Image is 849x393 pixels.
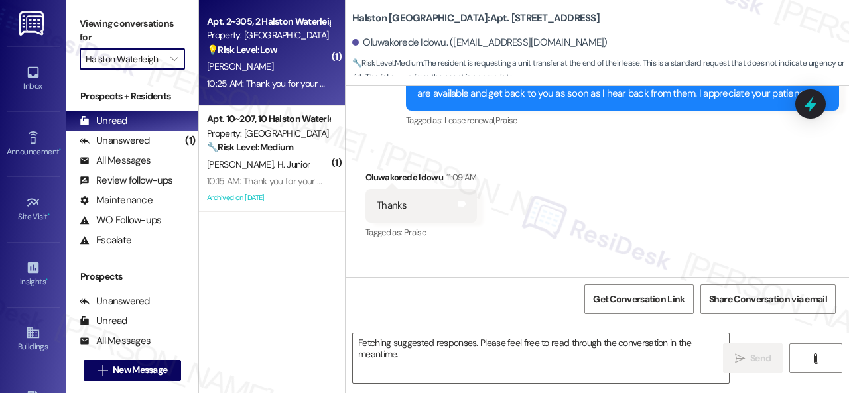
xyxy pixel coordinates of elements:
div: Oluwakorede Idowu. ([EMAIL_ADDRESS][DOMAIN_NAME]) [352,36,608,50]
strong: 💡 Risk Level: Low [207,44,277,56]
strong: 🔧 Risk Level: Medium [207,141,293,153]
div: Unread [80,314,127,328]
span: [PERSON_NAME] [207,60,273,72]
span: Send [750,351,771,365]
div: Tagged as: [365,223,477,242]
div: Unread [80,114,127,128]
span: [PERSON_NAME] [207,158,277,170]
b: Halston [GEOGRAPHIC_DATA]: Apt. [STREET_ADDRESS] [352,11,600,25]
input: All communities [86,48,164,70]
span: • [59,145,61,154]
div: Oluwakorede Idowu [365,170,477,189]
div: Review follow-ups [80,174,172,188]
div: Prospects + Residents [66,89,198,103]
div: Property: [GEOGRAPHIC_DATA] [207,127,330,140]
div: Property: [GEOGRAPHIC_DATA] [207,28,330,42]
i:  [735,353,745,364]
span: H. Junior [277,158,310,170]
div: (1) [182,131,198,151]
div: Prospects [66,270,198,284]
div: All Messages [80,334,151,348]
span: Praise [495,115,517,126]
strong: 🔧 Risk Level: Medium [352,58,423,68]
span: Praise [404,227,426,238]
button: Get Conversation Link [584,284,693,314]
div: Maintenance [80,194,153,207]
div: Apt. 2~305, 2 Halston Waterleigh [207,15,330,28]
button: Send [723,343,783,373]
div: Tagged as: [406,111,839,130]
span: Share Conversation via email [709,292,827,306]
i:  [170,54,178,64]
img: ResiDesk Logo [19,11,46,36]
div: Escalate [80,233,131,247]
div: All Messages [80,154,151,168]
i:  [811,353,820,364]
div: Unanswered [80,294,150,308]
label: Viewing conversations for [80,13,185,48]
button: Share Conversation via email [700,284,836,314]
span: Get Conversation Link [593,292,685,306]
div: Unanswered [80,134,150,148]
div: WO Follow-ups [80,213,161,227]
a: Buildings [7,321,60,357]
span: • [46,275,48,284]
span: • [48,210,50,219]
a: Site Visit • [7,192,60,227]
button: New Message [84,360,182,381]
div: Archived on [DATE] [206,190,331,206]
div: Apt. 10~207, 10 Halston Waterleigh [207,112,330,126]
div: 11:09 AM [443,170,477,184]
span: Lease renewal , [444,115,495,126]
a: Inbox [7,61,60,97]
a: Insights • [7,256,60,292]
div: Thanks [377,199,407,213]
span: : The resident is requesting a unit transfer at the end of their lease. This is a standard reques... [352,56,849,85]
